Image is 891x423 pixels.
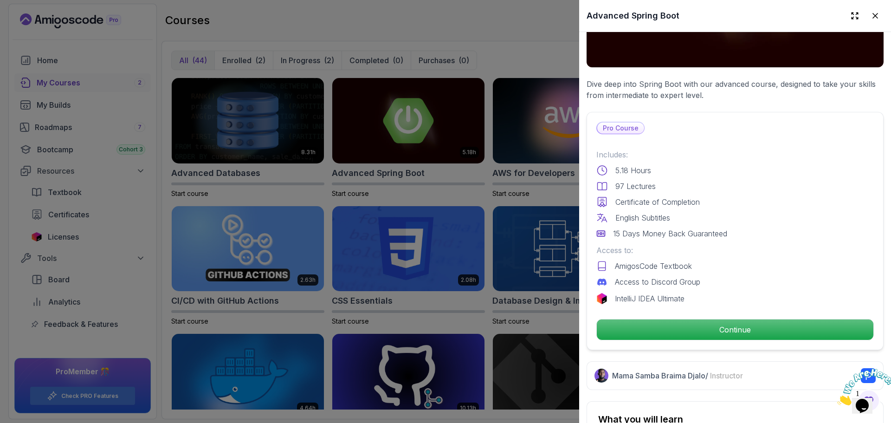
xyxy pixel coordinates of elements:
[615,293,684,304] p: IntelliJ IDEA Ultimate
[4,4,61,40] img: Chat attention grabber
[615,196,700,208] p: Certificate of Completion
[597,123,644,134] p: Pro Course
[615,212,670,223] p: English Subtitles
[596,149,874,160] p: Includes:
[587,9,679,22] h2: Advanced Spring Boot
[612,370,743,381] p: Mama Samba Braima Djalo /
[615,181,656,192] p: 97 Lectures
[846,7,863,24] button: Expand drawer
[710,371,743,380] span: Instructor
[613,228,727,239] p: 15 Days Money Back Guaranteed
[596,319,874,340] button: Continue
[615,260,692,272] p: AmigosCode Textbook
[833,365,891,409] iframe: chat widget
[597,319,873,340] p: Continue
[615,276,700,287] p: Access to Discord Group
[4,4,7,12] span: 1
[594,369,608,383] img: Nelson Djalo
[596,245,874,256] p: Access to:
[587,78,884,101] p: Dive deep into Spring Boot with our advanced course, designed to take your skills from intermedia...
[596,293,607,304] img: jetbrains logo
[615,165,651,176] p: 5.18 Hours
